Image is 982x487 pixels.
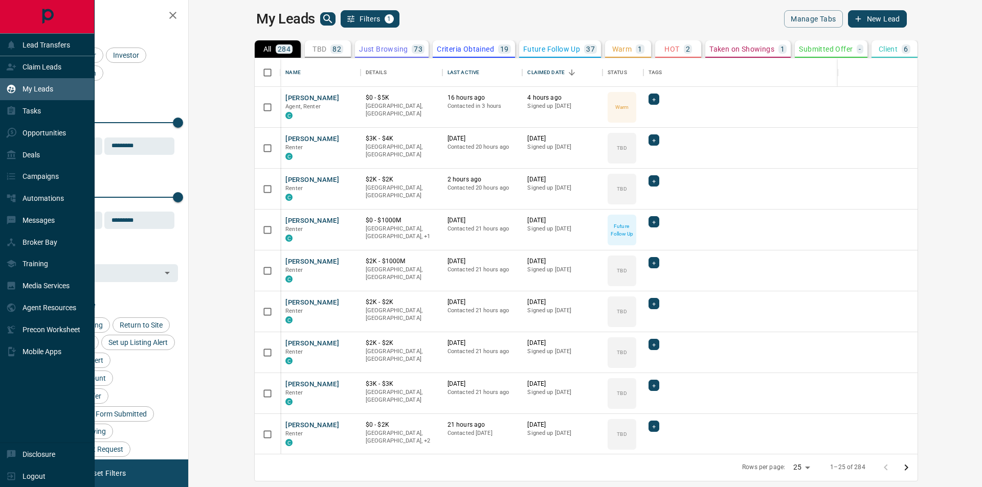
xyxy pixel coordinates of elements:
button: [PERSON_NAME] [285,94,339,103]
button: [PERSON_NAME] [285,421,339,430]
p: $2K - $1000M [366,257,437,266]
p: TBD [617,308,627,315]
div: condos.ca [285,357,293,364]
p: Midtown | Central, Mississauga [366,429,437,445]
span: Renter [285,185,303,192]
div: condos.ca [285,398,293,405]
div: Return to Site [113,317,170,333]
div: Name [280,58,361,87]
p: [DATE] [448,298,518,307]
p: $3K - $3K [366,380,437,388]
p: TBD [313,45,326,53]
p: $0 - $2K [366,421,437,429]
span: Renter [285,389,303,396]
span: + [652,258,656,268]
h1: My Leads [256,11,315,27]
p: 19 [500,45,509,53]
p: 73 [414,45,422,53]
div: Tags [643,58,964,87]
p: 6 [904,45,908,53]
div: condos.ca [285,275,293,283]
div: condos.ca [285,316,293,323]
p: 284 [278,45,291,53]
div: + [649,257,659,268]
span: + [652,217,656,227]
p: Warm [612,45,632,53]
span: + [652,298,656,309]
div: Last Active [448,58,479,87]
p: 16 hours ago [448,94,518,102]
p: [DATE] [448,339,518,347]
p: 37 [586,45,595,53]
p: Criteria Obtained [437,45,494,53]
p: 2 hours ago [448,175,518,184]
p: Client [879,45,898,53]
p: Warm [615,103,629,111]
div: Last Active [442,58,523,87]
span: Return to Site [116,321,166,329]
p: Contacted 21 hours ago [448,225,518,233]
p: [DATE] [448,380,518,388]
p: [DATE] [527,421,597,429]
span: + [652,94,656,104]
div: condos.ca [285,194,293,201]
p: [GEOGRAPHIC_DATA], [GEOGRAPHIC_DATA] [366,388,437,404]
p: 1–25 of 284 [830,463,865,472]
p: Signed up [DATE] [527,347,597,356]
div: condos.ca [285,235,293,242]
div: + [649,380,659,391]
div: Details [361,58,442,87]
button: [PERSON_NAME] [285,216,339,226]
p: Contacted 21 hours ago [448,347,518,356]
div: + [649,339,659,350]
h2: Filters [33,10,178,22]
p: $2K - $2K [366,339,437,347]
button: New Lead [848,10,907,28]
p: Future Follow Up [523,45,580,53]
p: 4 hours ago [527,94,597,102]
button: Filters1 [341,10,399,28]
p: All [263,45,272,53]
p: Signed up [DATE] [527,266,597,274]
p: 21 hours ago [448,421,518,429]
p: 1 [638,45,642,53]
p: Signed up [DATE] [527,429,597,437]
button: Sort [565,65,579,80]
div: Status [602,58,643,87]
p: $2K - $2K [366,298,437,307]
div: + [649,298,659,309]
p: Contacted 20 hours ago [448,143,518,151]
p: Rows per page: [742,463,785,472]
p: Signed up [DATE] [527,184,597,192]
p: [GEOGRAPHIC_DATA], [GEOGRAPHIC_DATA] [366,347,437,363]
p: Taken on Showings [709,45,774,53]
p: $0 - $5K [366,94,437,102]
div: Name [285,58,301,87]
p: $2K - $2K [366,175,437,184]
button: [PERSON_NAME] [285,380,339,389]
p: Contacted [DATE] [448,429,518,437]
div: Details [366,58,387,87]
p: Just Browsing [359,45,408,53]
p: Toronto [366,225,437,241]
p: HOT [664,45,679,53]
div: condos.ca [285,112,293,119]
div: Tags [649,58,662,87]
span: Renter [285,430,303,437]
p: TBD [617,185,627,193]
div: Set up Listing Alert [101,335,175,350]
p: TBD [617,389,627,397]
p: Contacted 21 hours ago [448,266,518,274]
p: Signed up [DATE] [527,102,597,110]
p: [DATE] [527,380,597,388]
p: Signed up [DATE] [527,307,597,315]
div: + [649,94,659,105]
p: [DATE] [527,175,597,184]
p: [DATE] [448,257,518,266]
p: [DATE] [527,339,597,347]
p: Signed up [DATE] [527,143,597,151]
button: [PERSON_NAME] [285,257,339,267]
span: Renter [285,308,303,314]
span: + [652,421,656,431]
p: 2 [686,45,690,53]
